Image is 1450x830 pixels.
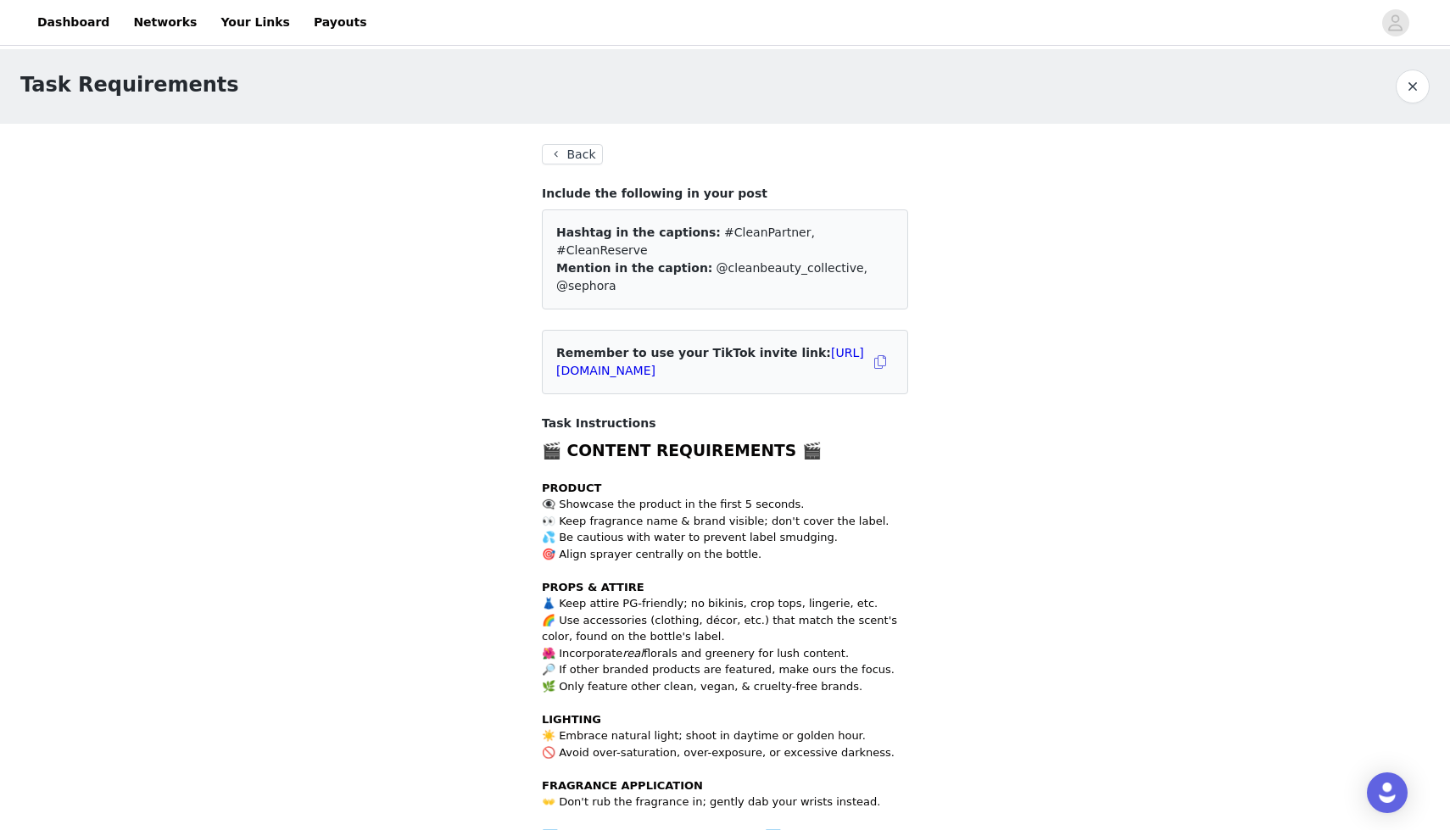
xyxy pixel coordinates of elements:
p: 🌈 Use accessories (clothing, décor, etc.) that match the scent's color, found on the bottle's label. [542,612,908,645]
strong: FRAGRANCE APPLICATION [542,779,703,792]
p: 🎯 Align sprayer centrally on the bottle. [542,546,908,563]
h1: Task Requirements [20,70,239,100]
h4: Include the following in your post [542,185,908,203]
a: Payouts [304,3,377,42]
p: 👐 Don't rub the fragrance in; gently dab your wrists instead. [542,794,908,811]
strong: PROPS & ATTIRE [542,581,644,593]
strong: 🎬 CONTENT REQUIREMENTS 🎬 [542,442,822,460]
p: 🚫 Avoid over-saturation, over-exposure, or excessive darkness. [542,744,908,761]
p: 🔎 If other branded products are featured, make ours the focus. [542,661,908,678]
strong: LIGHTING [542,713,601,726]
button: Back [542,144,603,164]
a: Your Links [210,3,300,42]
h4: Task Instructions [542,415,908,432]
p: 👁️‍🗨️ Showcase the product in the first 5 seconds. [542,496,908,513]
p: 💦 Be cautious with water to prevent label smudging. [542,529,908,546]
span: Hashtag in the captions: [556,226,721,239]
p: 🌿 Only feature other clean, vegan, & cruelty-free brands. [542,678,908,695]
p: 👀 Keep fragrance name & brand visible; don't cover the label. [542,513,908,530]
span: Mention in the caption: [556,261,712,275]
a: Networks [123,3,207,42]
span: Remember to use your TikTok invite link: [556,346,864,377]
div: Open Intercom Messenger [1367,772,1408,813]
p: 🌺 Incorporate florals and greenery for lush content. [542,645,908,662]
em: real [622,647,644,660]
p: 👗 Keep attire PG-friendly; no bikinis, crop tops, lingerie, etc. [542,595,908,612]
a: Dashboard [27,3,120,42]
p: ☀️ Embrace natural light; shoot in daytime or golden hour. [542,727,908,744]
strong: PRODUCT [542,482,601,494]
div: avatar [1387,9,1403,36]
